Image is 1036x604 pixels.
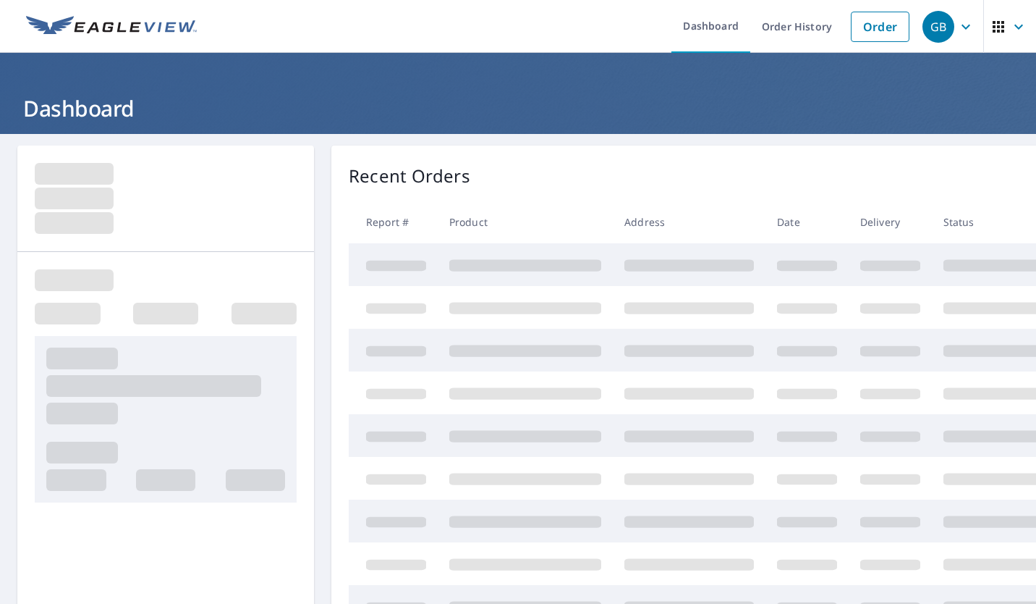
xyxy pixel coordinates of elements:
[349,201,438,243] th: Report #
[17,93,1019,123] h1: Dashboard
[849,201,932,243] th: Delivery
[438,201,613,243] th: Product
[851,12,909,42] a: Order
[349,163,470,189] p: Recent Orders
[26,16,197,38] img: EV Logo
[922,11,954,43] div: GB
[613,201,765,243] th: Address
[765,201,849,243] th: Date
